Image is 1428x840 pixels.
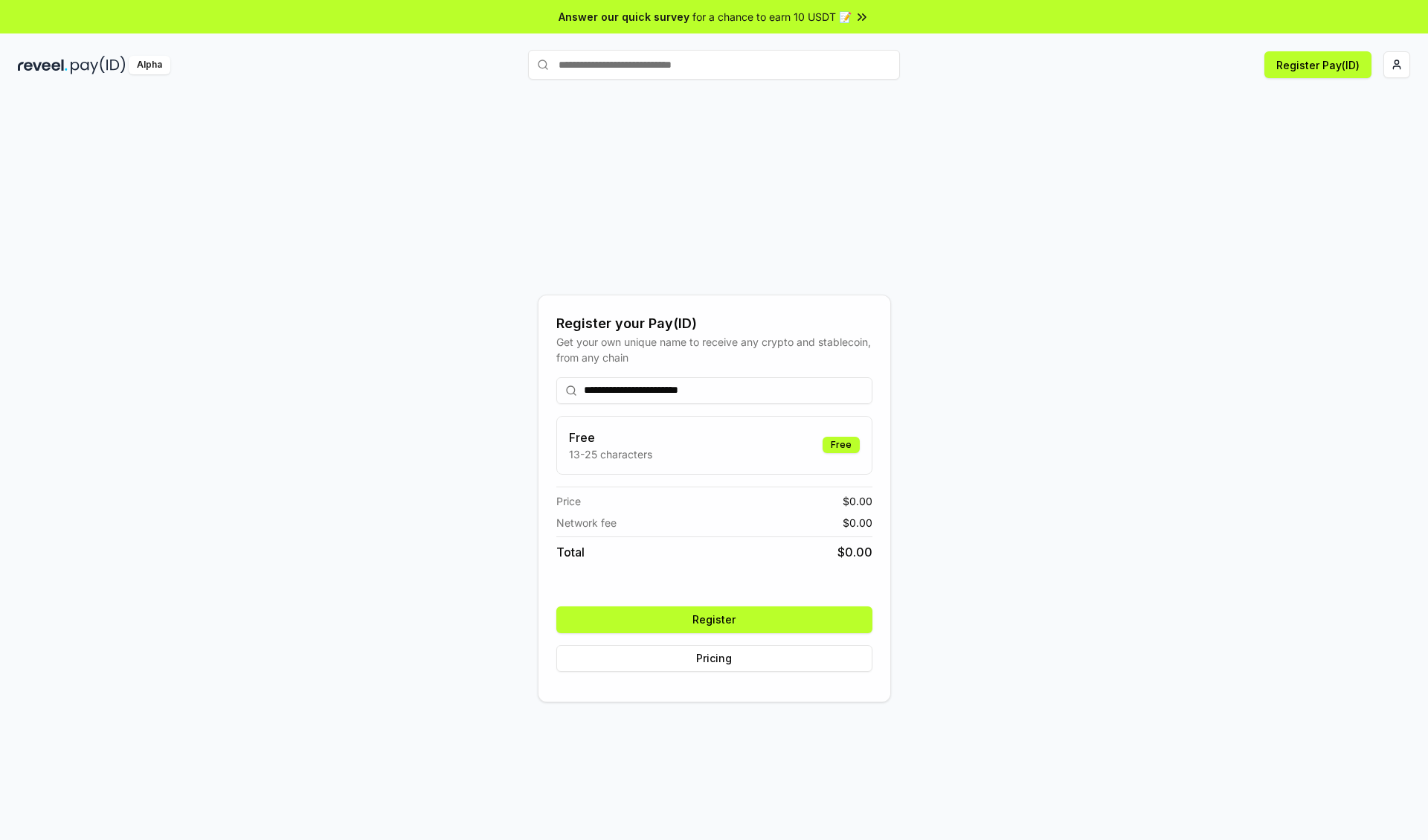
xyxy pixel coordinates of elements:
[559,9,689,25] span: Answer our quick survey
[569,446,652,462] p: 13-25 characters
[837,543,872,561] span: $ 0.00
[556,543,585,561] span: Total
[823,437,860,453] div: Free
[556,493,581,509] span: Price
[18,56,68,74] img: reveel_dark
[129,56,170,74] div: Alpha
[556,645,872,672] button: Pricing
[556,334,872,365] div: Get your own unique name to receive any crypto and stablecoin, from any chain
[556,313,872,334] div: Register your Pay(ID)
[71,56,126,74] img: pay_id
[569,429,652,446] h3: Free
[692,9,852,25] span: for a chance to earn 10 USDT 📝
[556,515,617,530] span: Network fee
[1264,51,1371,78] button: Register Pay(ID)
[843,493,872,509] span: $ 0.00
[843,515,872,530] span: $ 0.00
[556,606,872,633] button: Register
